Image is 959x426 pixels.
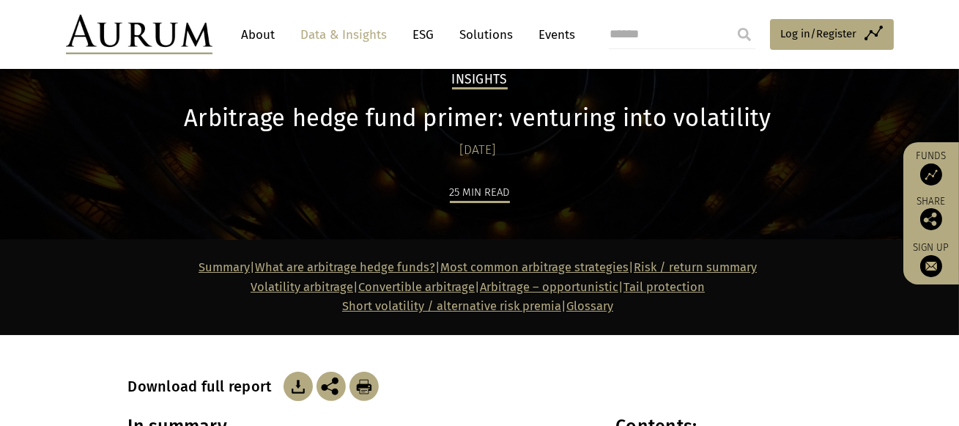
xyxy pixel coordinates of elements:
a: Solutions [453,21,521,48]
img: Access Funds [920,164,942,186]
strong: | | | [251,280,623,294]
a: ESG [406,21,442,48]
img: Share this post [316,372,346,401]
a: About [234,21,283,48]
a: Data & Insights [294,21,395,48]
input: Submit [730,20,759,49]
h2: Insights [452,72,508,89]
a: Events [532,21,576,48]
a: Sign up [911,241,952,277]
span: | [342,299,613,313]
img: Share this post [920,208,942,230]
img: Download Article [349,372,379,401]
img: Download Article [284,372,313,401]
div: Share [911,197,952,230]
strong: | | | [199,260,634,274]
a: Summary [199,260,250,274]
a: Log in/Register [770,19,894,50]
a: What are arbitrage hedge funds? [255,260,435,274]
a: Most common arbitrage strategies [440,260,629,274]
img: Sign up to our newsletter [920,255,942,277]
div: 25 min read [450,183,510,203]
a: Tail protection [623,280,705,294]
a: Volatility arbitrage [251,280,353,294]
a: Short volatility / alternative risk premia [342,299,561,313]
img: Aurum [66,15,212,54]
a: Risk / return summary [634,260,757,274]
h3: Download full report [128,378,280,395]
span: Log in/Register [781,25,857,43]
h1: Arbitrage hedge fund primer: venturing into volatility [128,104,828,133]
a: Glossary [566,299,613,313]
div: [DATE] [128,140,828,161]
a: Funds [911,150,952,186]
a: Convertible arbitrage [358,280,475,294]
a: Arbitrage – opportunistic [480,280,618,294]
